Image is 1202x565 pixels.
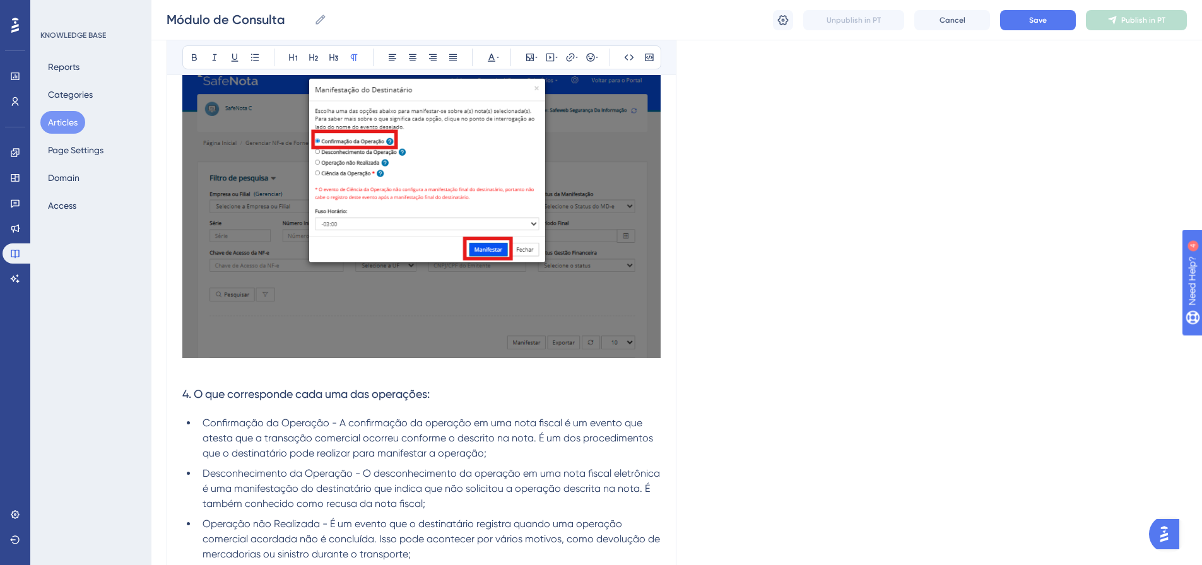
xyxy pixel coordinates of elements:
[30,3,79,18] span: Need Help?
[88,6,91,16] div: 4
[40,30,106,40] div: KNOWLEDGE BASE
[40,55,87,78] button: Reports
[40,194,84,217] button: Access
[940,15,965,25] span: Cancel
[1121,15,1165,25] span: Publish in PT
[803,10,904,30] button: Unpublish in PT
[1000,10,1076,30] button: Save
[827,15,881,25] span: Unpublish in PT
[203,518,663,560] span: Operação não Realizada - É um evento que o destinatário registra quando uma operação comercial ac...
[167,11,309,28] input: Article Name
[1149,515,1187,553] iframe: UserGuiding AI Assistant Launcher
[203,467,663,510] span: Desconhecimento da Operação - O desconhecimento da operação em uma nota fiscal eletrônica é uma m...
[40,111,85,134] button: Articles
[182,387,430,400] span: 4. O que corresponde cada uma das operações:
[1086,10,1187,30] button: Publish in PT
[203,417,656,459] span: Confirmação da Operação - A confirmação da operação em uma nota fiscal é um evento que atesta que...
[40,139,111,161] button: Page Settings
[40,83,100,106] button: Categories
[1029,15,1047,25] span: Save
[914,10,990,30] button: Cancel
[40,166,87,189] button: Domain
